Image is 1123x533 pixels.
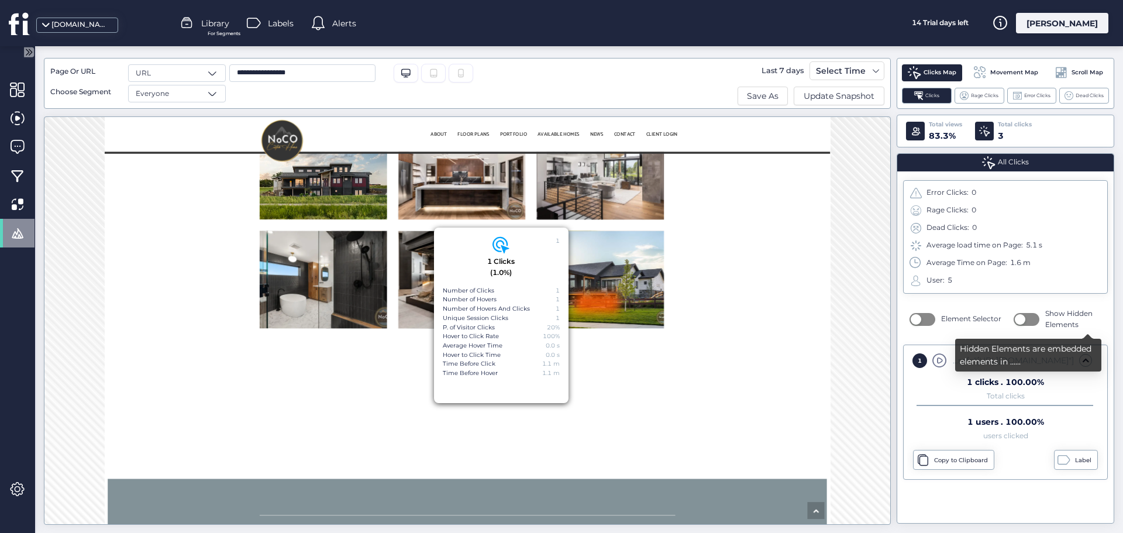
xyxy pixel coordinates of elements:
[490,267,512,278] div: (1.0%)
[924,68,956,77] span: Clicks Map
[1075,456,1094,465] div: Label
[972,205,976,216] div: 0
[926,257,1007,269] span: Average Time on Page:
[487,256,515,267] div: 1 Clicks
[443,286,494,295] div: Number of Clicks
[759,61,807,80] div: Last 7 days
[967,418,1044,426] div: 1 users . 100.00%
[1076,92,1104,99] span: Dead Clicks
[998,120,1032,129] div: Total clicks
[967,378,1044,386] div: 1 clicks . 100.00%
[546,341,560,350] div: 0.0 s
[926,275,945,286] span: User:
[960,342,1097,368] div: Hidden Elements are embedded elements in ......
[17,275,217,309] div: Leveraging Funnels and Event Tracking with FullSession
[332,17,356,30] span: Alerts
[136,68,151,79] span: URL
[983,434,1028,439] div: users clicked
[23,22,42,41] img: logo
[1016,13,1108,33] div: [PERSON_NAME]
[556,314,560,323] div: 1
[987,394,1025,399] div: Total clicks
[23,123,211,143] p: How can we help?
[51,19,110,30] div: [DOMAIN_NAME]
[50,87,120,98] div: Choose Segment
[804,90,874,102] span: Update Snapshot
[24,348,196,360] div: FS.identify - Identifying users
[929,120,962,129] div: Total views
[546,350,560,360] div: 0.0 s
[23,83,211,123] p: Hi [PERSON_NAME] 👋
[1026,240,1042,251] div: 5.1 s
[17,241,217,275] div: How To Install FullSession On BigCommerce
[547,323,560,332] div: 20%
[543,332,560,341] div: 100%
[998,129,1032,142] div: 3
[268,17,294,30] span: Labels
[443,359,495,369] div: Time Before Click
[926,205,969,216] span: Rage Clicks:
[925,92,939,99] span: Clicks
[926,222,969,233] span: Dead Clicks:
[717,261,741,285] div: 1
[896,13,984,33] div: 14 Trial days left
[1072,68,1103,77] span: Scroll Map
[972,222,977,233] div: 0
[17,343,217,364] div: FS.identify - Identifying users
[990,68,1038,77] span: Movement Map
[78,365,156,412] button: Messages
[24,246,196,270] div: How To Install FullSession On BigCommerce
[972,187,976,198] div: 0
[443,323,495,332] div: P. of Visitor Clicks
[24,180,195,192] div: We will reply as soon as we can
[556,295,560,304] div: 1
[556,286,560,295] div: 1
[24,167,195,180] div: Send us a message
[17,213,217,236] button: Search for help
[556,304,560,314] div: 1
[26,394,52,403] span: Home
[24,314,196,338] div: Enhancing Session Insights With Custom Events
[542,359,560,369] div: 1.1 m
[201,19,222,40] div: Close
[1010,257,1031,269] div: 1.6 m
[1024,92,1050,99] span: Error Clicks
[926,187,969,198] span: Error Clicks:
[443,314,508,323] div: Unique Session Clicks
[185,394,204,403] span: Help
[948,275,952,286] div: 5
[443,369,498,378] div: Time Before Hover
[50,66,120,77] div: Page Or URL
[24,280,196,304] div: Leveraging Funnels and Event Tracking with FullSession
[941,314,1001,325] span: Element Selector
[443,332,499,341] div: Hover to Click Rate
[443,304,530,314] div: Number of Hovers And Clicks
[556,236,560,246] div: 1
[208,30,240,37] span: For Segments
[738,87,788,105] button: Save As
[971,92,998,99] span: Rage Clicks
[949,354,1074,367] div: div.vc-hoverbox-inner div.vc-hoverbox-block.vc-hoverbox-back div.vc-hoverbox-block-inner.vc-hover...
[926,240,1023,251] span: Average load time on Page:
[97,394,137,403] span: Messages
[156,365,234,412] button: Help
[12,157,222,202] div: Send us a messageWe will reply as soon as we can
[443,295,497,304] div: Number of Hovers
[443,350,501,360] div: Hover to Click Time
[24,219,95,231] span: Search for help
[929,129,962,142] div: 83.3%
[747,90,778,102] span: Save As
[912,353,927,368] div: 1
[159,19,182,42] div: Profile image for Roman
[136,88,169,99] span: Everyone
[443,341,502,350] div: Average Hover Time
[998,157,1029,168] span: All Clicks
[542,369,560,378] div: 1.1 m
[934,456,991,465] div: Copy to Clipboard
[813,64,869,78] div: Select Time
[201,17,229,30] span: Library
[1045,308,1101,331] span: Show Hidden Elements
[794,87,884,105] button: Update Snapshot
[17,309,217,343] div: Enhancing Session Insights With Custom Events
